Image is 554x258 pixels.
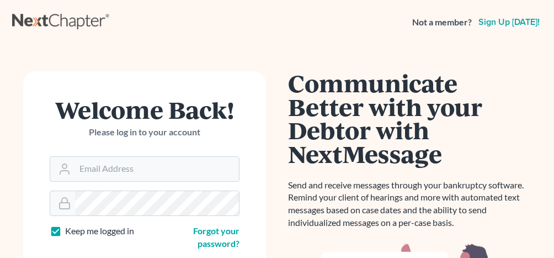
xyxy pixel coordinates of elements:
[50,126,239,139] p: Please log in to your account
[288,179,531,229] p: Send and receive messages through your bankruptcy software. Remind your client of hearings and mo...
[476,18,542,27] a: Sign up [DATE]!
[75,157,239,181] input: Email Address
[288,71,531,166] h1: Communicate Better with your Debtor with NextMessage
[65,225,134,238] label: Keep me logged in
[50,98,239,122] h1: Welcome Back!
[412,16,472,29] strong: Not a member?
[193,225,239,249] a: Forgot your password?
